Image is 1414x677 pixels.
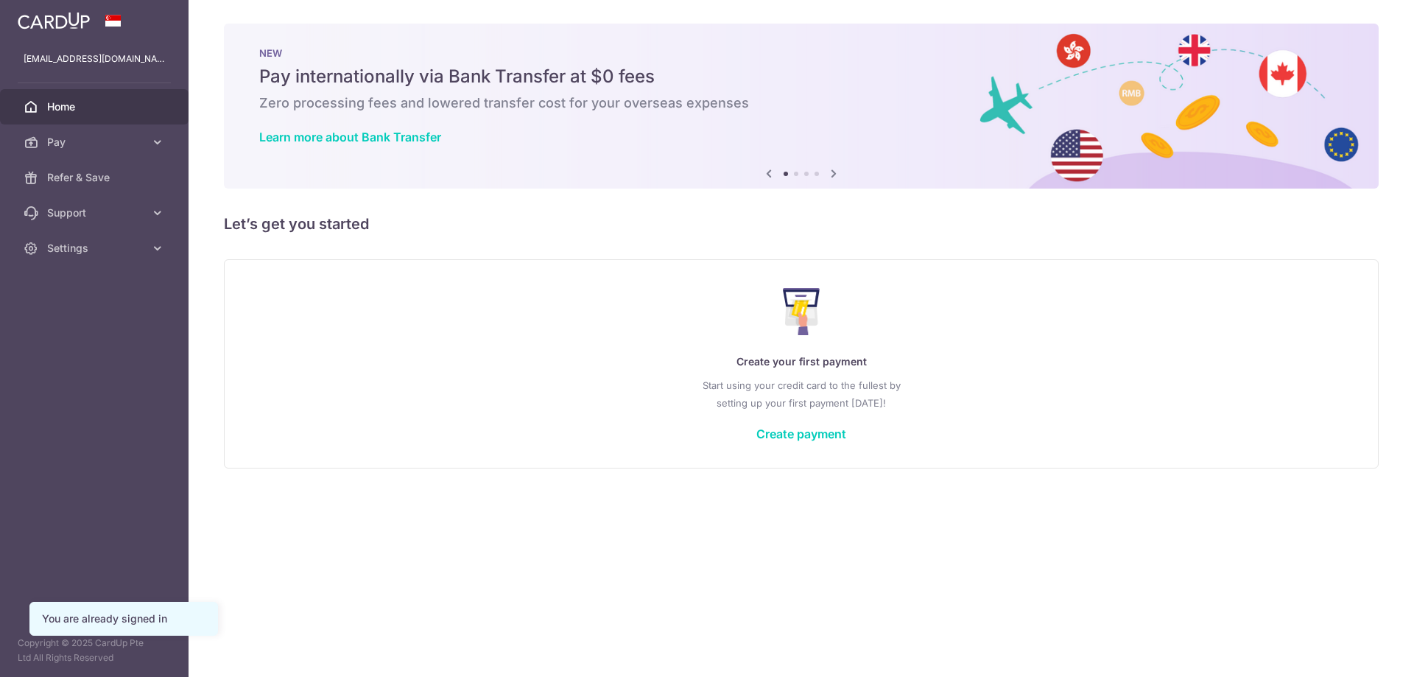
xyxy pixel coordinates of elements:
img: CardUp [18,12,90,29]
h6: Zero processing fees and lowered transfer cost for your overseas expenses [259,94,1343,112]
iframe: Opens a widget where you can find more information [1320,633,1399,670]
span: Settings [47,241,144,256]
a: Learn more about Bank Transfer [259,130,441,144]
p: Start using your credit card to the fullest by setting up your first payment [DATE]! [254,376,1348,412]
a: Create payment [756,427,846,441]
p: Create your first payment [254,353,1348,371]
h5: Let’s get you started [224,212,1379,236]
span: Home [47,99,144,114]
span: Refer & Save [47,170,144,185]
img: Make Payment [783,288,820,335]
span: Support [47,206,144,220]
p: [EMAIL_ADDRESS][DOMAIN_NAME] [24,52,165,66]
div: You are already signed in [42,611,205,626]
p: NEW [259,47,1343,59]
span: Pay [47,135,144,150]
h5: Pay internationally via Bank Transfer at $0 fees [259,65,1343,88]
img: Bank transfer banner [224,24,1379,189]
